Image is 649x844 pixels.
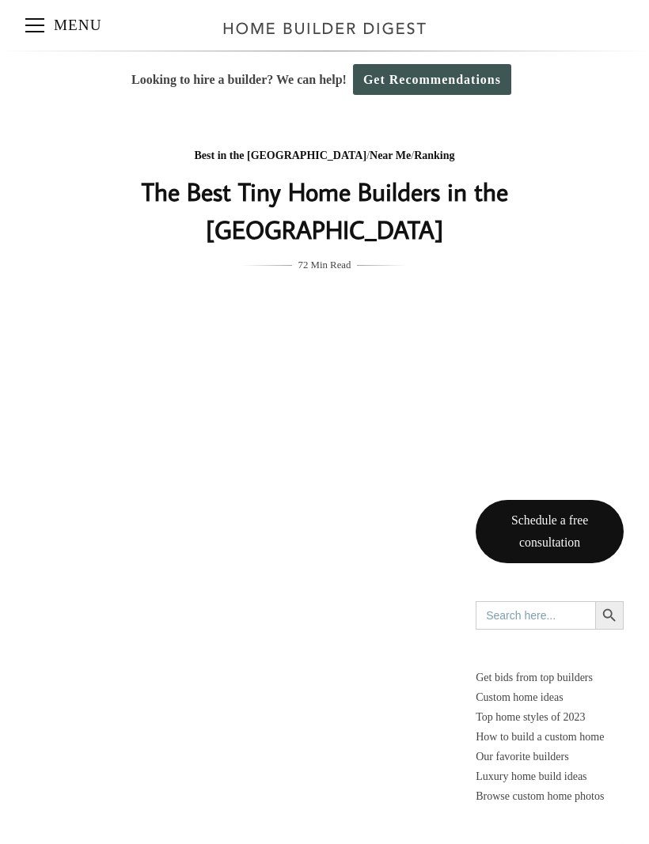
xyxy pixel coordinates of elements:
[25,25,44,26] span: Menu
[298,256,351,274] span: 72 Min Read
[370,149,411,161] a: Near Me
[194,149,366,161] a: Best in the [GEOGRAPHIC_DATA]
[414,149,454,161] a: Ranking
[25,172,624,248] h1: The Best Tiny Home Builders in the [GEOGRAPHIC_DATA]
[216,13,434,44] img: Home Builder Digest
[353,64,511,95] a: Get Recommendations
[25,146,624,166] div: / /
